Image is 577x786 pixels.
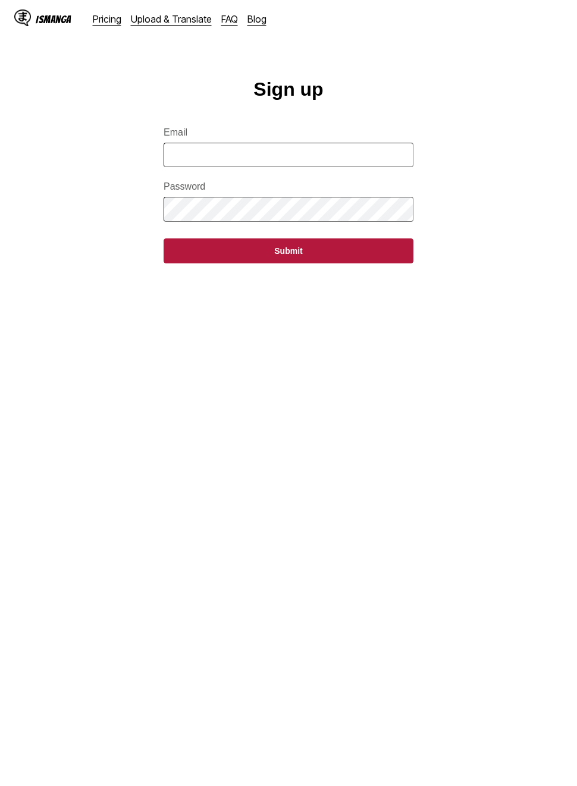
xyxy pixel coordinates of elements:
[221,13,238,25] a: FAQ
[14,10,93,29] a: IsManga LogoIsManga
[93,13,121,25] a: Pricing
[253,78,323,100] h1: Sign up
[14,10,31,26] img: IsManga Logo
[36,14,71,25] div: IsManga
[164,181,413,192] label: Password
[164,127,413,138] label: Email
[131,13,212,25] a: Upload & Translate
[164,238,413,263] button: Submit
[247,13,266,25] a: Blog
